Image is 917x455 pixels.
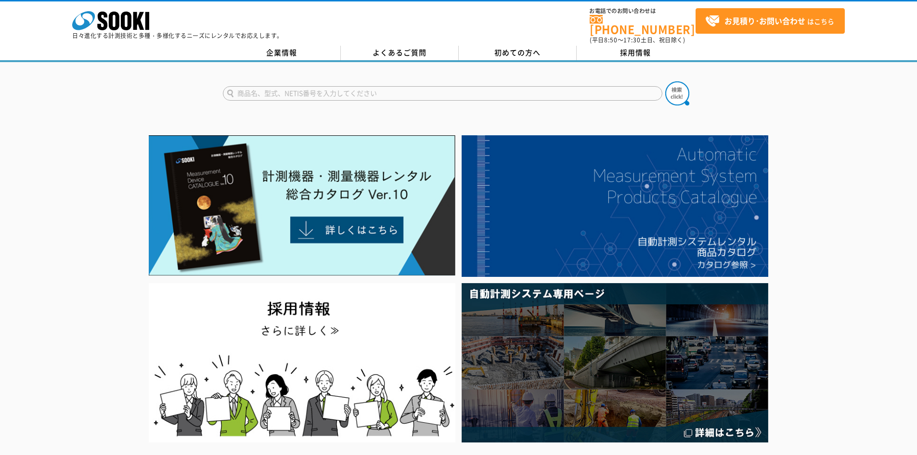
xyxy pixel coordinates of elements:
[223,86,662,101] input: 商品名、型式、NETIS番号を入力してください
[462,283,768,442] img: 自動計測システム専用ページ
[590,8,696,14] span: お電話でのお問い合わせは
[705,14,834,28] span: はこちら
[590,15,696,35] a: [PHONE_NUMBER]
[494,47,541,58] span: 初めての方へ
[590,36,685,44] span: (平日 ～ 土日、祝日除く)
[696,8,845,34] a: お見積り･お問い合わせはこちら
[149,135,455,276] img: Catalog Ver10
[577,46,695,60] a: 採用情報
[149,283,455,442] img: SOOKI recruit
[223,46,341,60] a: 企業情報
[724,15,805,26] strong: お見積り･お問い合わせ
[604,36,618,44] span: 8:50
[341,46,459,60] a: よくあるご質問
[623,36,641,44] span: 17:30
[462,135,768,277] img: 自動計測システムカタログ
[72,33,283,39] p: 日々進化する計測技術と多種・多様化するニーズにレンタルでお応えします。
[459,46,577,60] a: 初めての方へ
[665,81,689,105] img: btn_search.png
